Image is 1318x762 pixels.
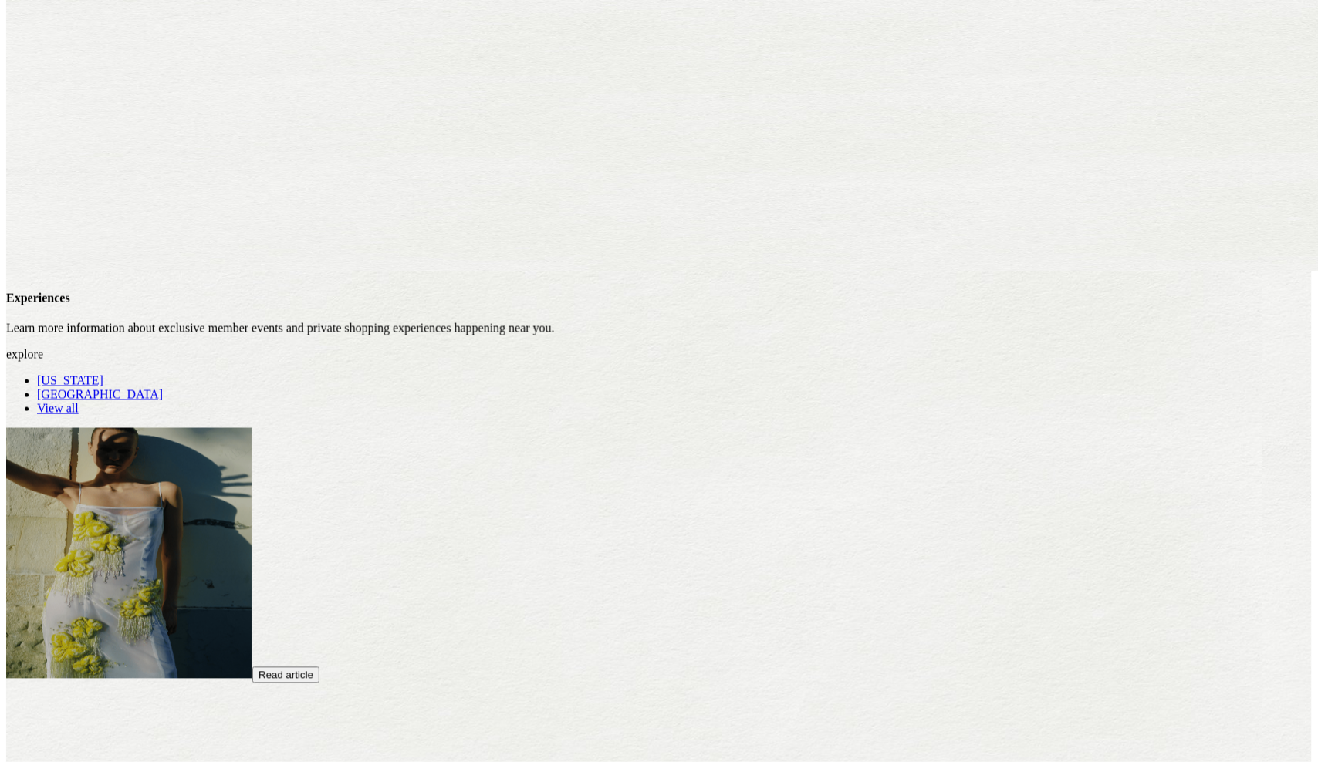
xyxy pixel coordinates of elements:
[37,388,163,401] a: [GEOGRAPHIC_DATA]
[37,402,79,415] a: View all
[6,428,252,679] img: Lorem inpsum
[37,374,103,387] a: [US_STATE]
[6,292,1312,305] h4: Experiences
[6,322,1312,335] p: Learn more information about exclusive member events and private shopping experiences happening n...
[6,348,43,361] span: explore
[252,667,319,683] button: Read article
